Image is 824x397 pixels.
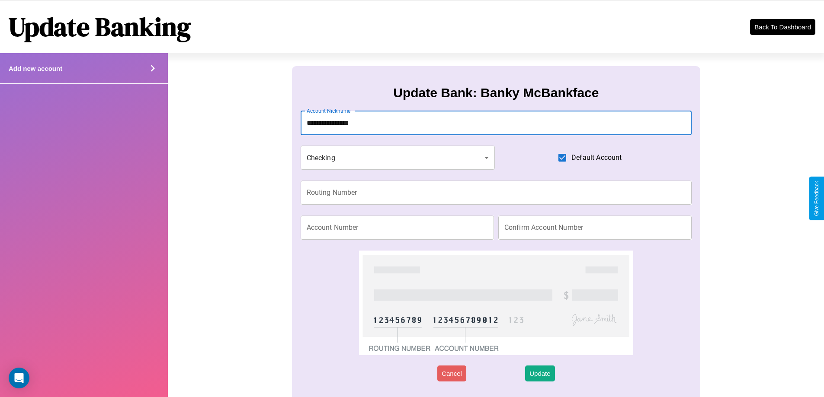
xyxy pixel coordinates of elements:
h3: Update Bank: Banky McBankface [393,86,599,100]
div: Open Intercom Messenger [9,368,29,388]
img: check [359,251,633,355]
button: Cancel [437,365,466,381]
h1: Update Banking [9,9,191,44]
label: Account Nickname [307,107,351,114]
button: Back To Dashboard [750,19,815,35]
div: Checking [301,146,495,170]
div: Give Feedback [814,181,820,216]
button: Update [525,365,555,381]
h4: Add new account [9,65,62,72]
span: Default Account [571,152,622,163]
